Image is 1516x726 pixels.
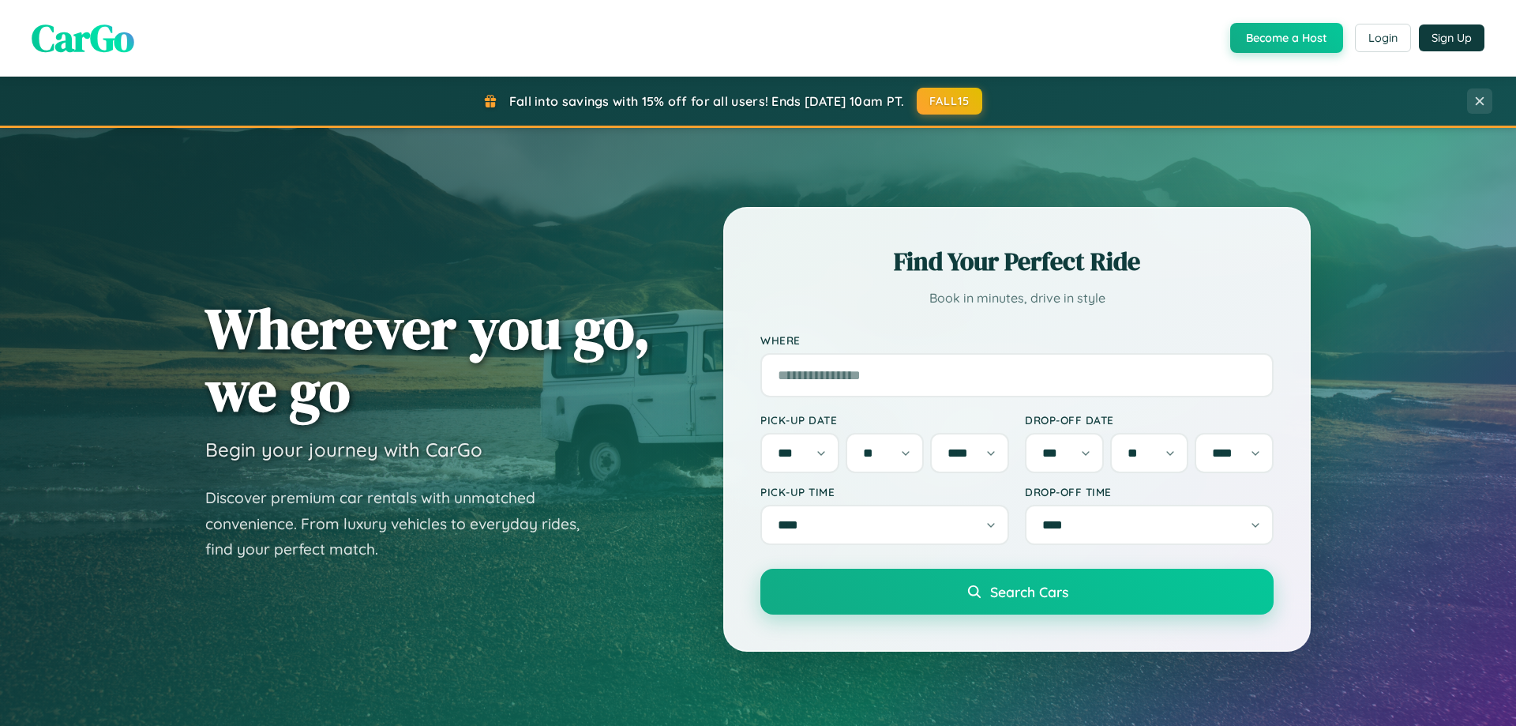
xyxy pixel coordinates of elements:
label: Pick-up Date [760,413,1009,427]
h1: Wherever you go, we go [205,297,651,422]
button: Sign Up [1419,24,1484,51]
button: Login [1355,24,1411,52]
label: Pick-up Time [760,485,1009,498]
label: Where [760,333,1274,347]
span: Fall into savings with 15% off for all users! Ends [DATE] 10am PT. [509,93,905,109]
button: Become a Host [1230,23,1343,53]
span: Search Cars [990,583,1068,600]
button: Search Cars [760,569,1274,615]
label: Drop-off Time [1025,485,1274,498]
p: Book in minutes, drive in style [760,287,1274,310]
h2: Find Your Perfect Ride [760,244,1274,279]
button: FALL15 [917,88,983,115]
span: CarGo [32,12,134,64]
h3: Begin your journey with CarGo [205,438,482,461]
p: Discover premium car rentals with unmatched convenience. From luxury vehicles to everyday rides, ... [205,485,600,562]
label: Drop-off Date [1025,413,1274,427]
